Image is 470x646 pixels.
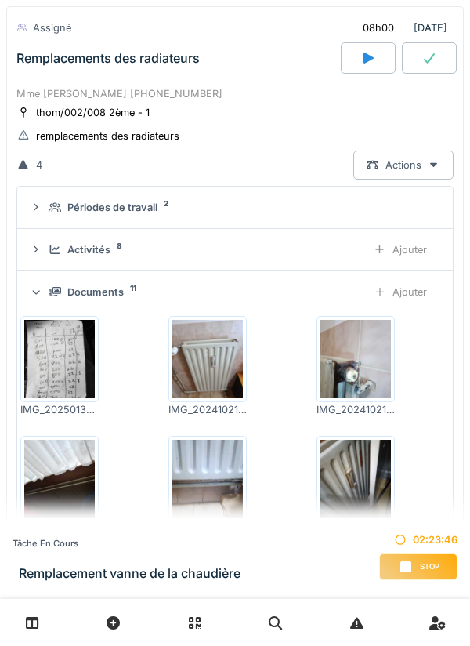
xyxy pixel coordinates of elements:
[16,86,454,101] div: Mme [PERSON_NAME] [PHONE_NUMBER]
[36,129,179,143] div: remplacements des radiateurs
[363,20,394,35] div: 08h00
[67,242,110,257] div: Activités
[33,20,71,35] div: Assigné
[67,285,124,299] div: Documents
[36,158,42,172] div: 4
[24,440,95,518] img: 6yi64hpxjqwhjkbzng4a23f5wh5u
[16,51,200,66] div: Remplacements des radiateurs
[360,235,440,264] div: Ajouter
[172,320,243,398] img: 7er7zkxku124zs6wz0wkejqo6rl1
[316,402,395,417] div: IMG_20241021_140838_641.jpg
[349,13,454,42] div: [DATE]
[379,532,457,547] div: 02:23:46
[360,278,440,307] div: Ajouter
[23,193,446,222] summary: Périodes de travail2
[20,402,99,417] div: IMG_20250130_110021_290.jpg
[24,320,95,398] img: gao1dnhvxjh4gszzh2jmdmmkrw15
[172,440,243,518] img: rwqrp99d63szi5xsei9rylacg0ha
[353,151,454,180] div: Actions
[23,235,446,264] summary: Activités8Ajouter
[13,537,240,550] div: Tâche en cours
[36,105,150,120] div: thom/002/008 2ème - 1
[320,320,391,398] img: cfnq703l7nz9fbe8cosv0n2zcvq5
[168,402,247,417] div: IMG_20241021_140849_528.jpg
[320,440,391,518] img: g3crjb6iu39qzc49se0msg1griq8
[23,278,446,307] summary: Documents11Ajouter
[19,566,240,581] h3: Remplacement vanne de la chaudière
[420,561,439,572] span: Stop
[67,200,157,215] div: Périodes de travail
